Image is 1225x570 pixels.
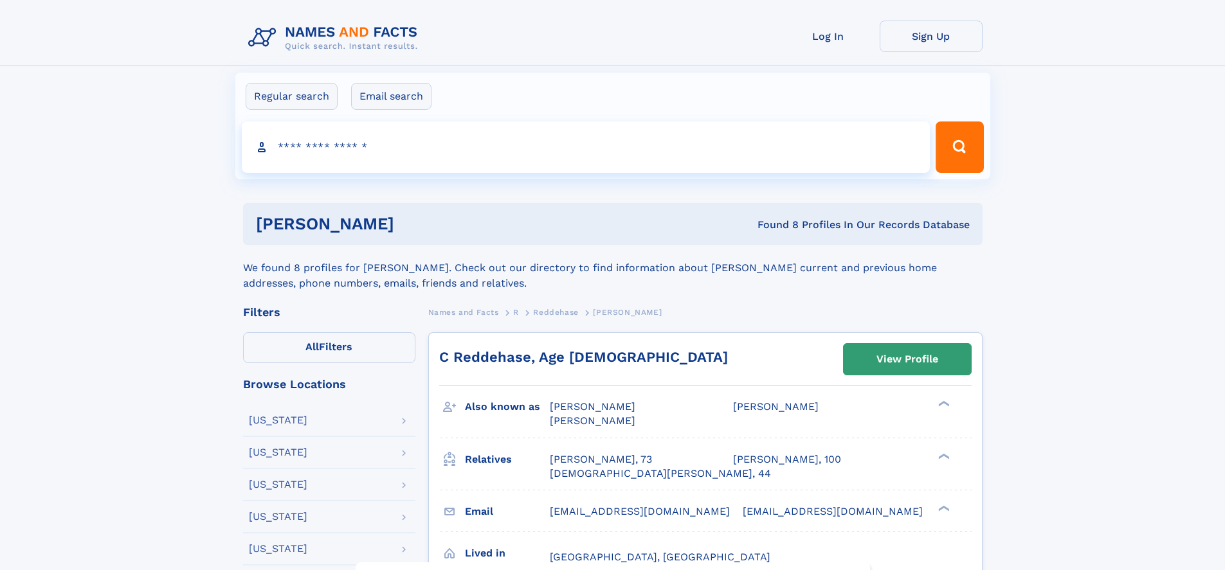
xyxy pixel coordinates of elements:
[743,505,923,517] span: [EMAIL_ADDRESS][DOMAIN_NAME]
[935,452,950,460] div: ❯
[249,512,307,522] div: [US_STATE]
[249,447,307,458] div: [US_STATE]
[249,415,307,425] div: [US_STATE]
[249,479,307,490] div: [US_STATE]
[465,449,550,470] h3: Relatives
[880,21,983,52] a: Sign Up
[243,307,415,318] div: Filters
[243,21,428,55] img: Logo Names and Facts
[533,308,578,317] span: Reddehase
[876,344,938,374] div: View Profile
[513,308,519,317] span: R
[256,216,576,232] h1: [PERSON_NAME]
[550,551,770,563] span: [GEOGRAPHIC_DATA], [GEOGRAPHIC_DATA]
[550,467,771,481] a: [DEMOGRAPHIC_DATA][PERSON_NAME], 44
[243,332,415,363] label: Filters
[242,121,930,173] input: search input
[935,400,950,408] div: ❯
[550,452,652,467] a: [PERSON_NAME], 73
[936,121,983,173] button: Search Button
[246,83,338,110] label: Regular search
[465,501,550,522] h3: Email
[249,544,307,554] div: [US_STATE]
[593,308,662,317] span: [PERSON_NAME]
[733,400,819,413] span: [PERSON_NAME]
[428,304,499,320] a: Names and Facts
[576,218,970,232] div: Found 8 Profiles In Our Records Database
[439,349,728,365] a: C Reddehase, Age [DEMOGRAPHIC_DATA]
[351,83,431,110] label: Email search
[465,396,550,418] h3: Also known as
[533,304,578,320] a: Reddehase
[550,400,635,413] span: [PERSON_NAME]
[935,504,950,512] div: ❯
[844,344,971,375] a: View Profile
[243,379,415,390] div: Browse Locations
[513,304,519,320] a: R
[465,542,550,564] h3: Lived in
[550,505,730,517] span: [EMAIL_ADDRESS][DOMAIN_NAME]
[305,341,319,353] span: All
[777,21,880,52] a: Log In
[733,452,841,467] a: [PERSON_NAME], 100
[550,414,635,427] span: [PERSON_NAME]
[243,245,983,291] div: We found 8 profiles for [PERSON_NAME]. Check out our directory to find information about [PERSON_...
